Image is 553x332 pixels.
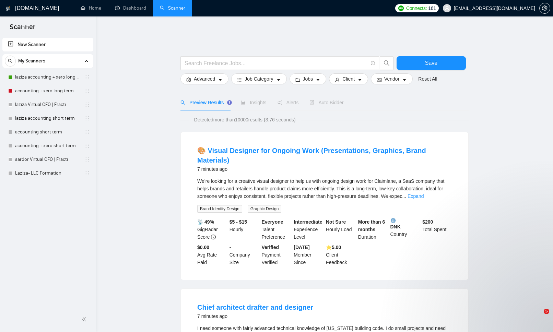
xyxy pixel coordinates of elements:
a: sardor Virtual CFO | Fracti [15,153,80,166]
span: 161 [428,4,436,12]
span: Job Category [245,75,273,83]
button: setting [539,3,550,14]
b: $ 200 [422,219,433,225]
span: robot [309,100,314,105]
button: barsJob Categorycaret-down [231,73,286,84]
span: Detected more than 10000 results (3.76 seconds) [189,116,301,123]
a: Reset All [418,75,437,83]
a: accounting + xero long term [15,84,80,98]
span: Preview Results [180,100,230,105]
span: setting [186,77,191,82]
span: info-circle [371,61,375,66]
span: caret-down [218,77,223,82]
span: bars [237,77,242,82]
button: Save [397,56,466,70]
b: DNK [390,218,420,229]
a: laziza accounting short term [15,111,80,125]
b: More than 6 months [358,219,385,232]
div: Talent Preference [260,218,293,241]
li: New Scanner [2,38,93,51]
span: Graphic Design [248,205,282,213]
button: userClientcaret-down [329,73,368,84]
iframe: Intercom live chat [530,309,546,325]
div: We’re looking for a creative visual designer to help us with ongoing design work for Claimlane, a... [197,177,452,200]
span: caret-down [276,77,281,82]
b: [DATE] [294,245,309,250]
span: Advanced [194,75,215,83]
img: logo [6,3,11,14]
span: folder [295,77,300,82]
b: ⭐️ 5.00 [326,245,341,250]
span: caret-down [402,77,407,82]
a: searchScanner [160,5,185,11]
b: Verified [262,245,279,250]
li: My Scanners [2,54,93,180]
a: dashboardDashboard [115,5,146,11]
span: caret-down [357,77,362,82]
span: 5 [544,309,549,314]
div: Duration [357,218,389,241]
b: $0.00 [197,245,209,250]
span: search [380,60,393,66]
b: $5 - $15 [230,219,247,225]
div: Country [389,218,421,241]
a: Laziza- LLC Formation [15,166,80,180]
span: Brand Identity Design [197,205,242,213]
a: New Scanner [8,38,88,51]
span: notification [278,100,282,105]
img: upwork-logo.png [398,5,404,11]
b: Everyone [262,219,283,225]
b: Intermediate [294,219,322,225]
div: Total Spent [421,218,453,241]
div: Experience Level [292,218,325,241]
span: holder [84,102,90,107]
div: Tooltip anchor [226,99,233,106]
input: Search Freelance Jobs... [185,59,368,68]
span: search [180,100,185,105]
span: holder [84,129,90,135]
a: setting [539,5,550,11]
span: Jobs [303,75,313,83]
img: 🌐 [391,218,396,223]
span: Scanner [4,22,41,36]
span: Client [342,75,355,83]
div: Company Size [228,244,260,266]
span: holder [84,143,90,149]
div: Avg Rate Paid [196,244,228,266]
span: holder [84,88,90,94]
span: search [5,59,15,63]
a: laziza Virtual CFO | Fracti [15,98,80,111]
a: Chief architect drafter and designer [197,304,313,311]
a: laziza accounting + xero long term [15,70,80,84]
div: 7 minutes ago [197,165,452,173]
div: Hourly [228,218,260,241]
span: holder [84,170,90,176]
span: holder [84,116,90,121]
button: search [380,56,393,70]
span: Save [425,59,437,67]
span: Insights [241,100,266,105]
span: My Scanners [18,54,45,68]
div: Hourly Load [325,218,357,241]
a: accounting + xero short term [15,139,80,153]
span: user [445,6,449,11]
b: - [230,245,231,250]
span: info-circle [211,235,216,239]
button: search [5,56,16,67]
a: accounting short term [15,125,80,139]
span: Connects: [406,4,427,12]
span: caret-down [316,77,320,82]
span: area-chart [241,100,246,105]
span: idcard [377,77,381,82]
button: settingAdvancedcaret-down [180,73,228,84]
span: Alerts [278,100,299,105]
span: holder [84,157,90,162]
button: folderJobscaret-down [290,73,327,84]
span: We’re looking for a creative visual designer to help us with ongoing design work for Claimlane, a... [197,178,444,199]
span: double-left [82,316,89,323]
span: user [335,77,340,82]
button: idcardVendorcaret-down [371,73,413,84]
a: Expand [408,193,424,199]
div: Payment Verified [260,244,293,266]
